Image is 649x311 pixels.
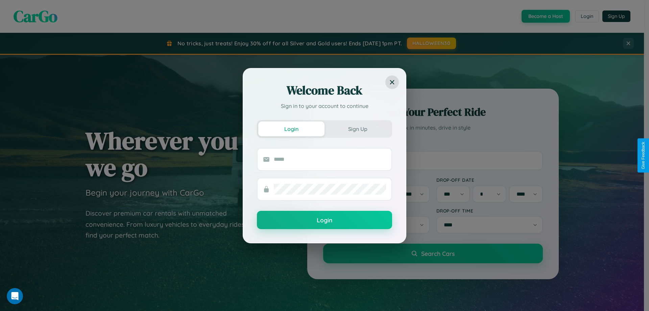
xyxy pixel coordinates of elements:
[257,102,392,110] p: Sign in to your account to continue
[324,121,391,136] button: Sign Up
[7,288,23,304] iframe: Intercom live chat
[257,211,392,229] button: Login
[258,121,324,136] button: Login
[641,142,646,169] div: Give Feedback
[257,82,392,98] h2: Welcome Back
